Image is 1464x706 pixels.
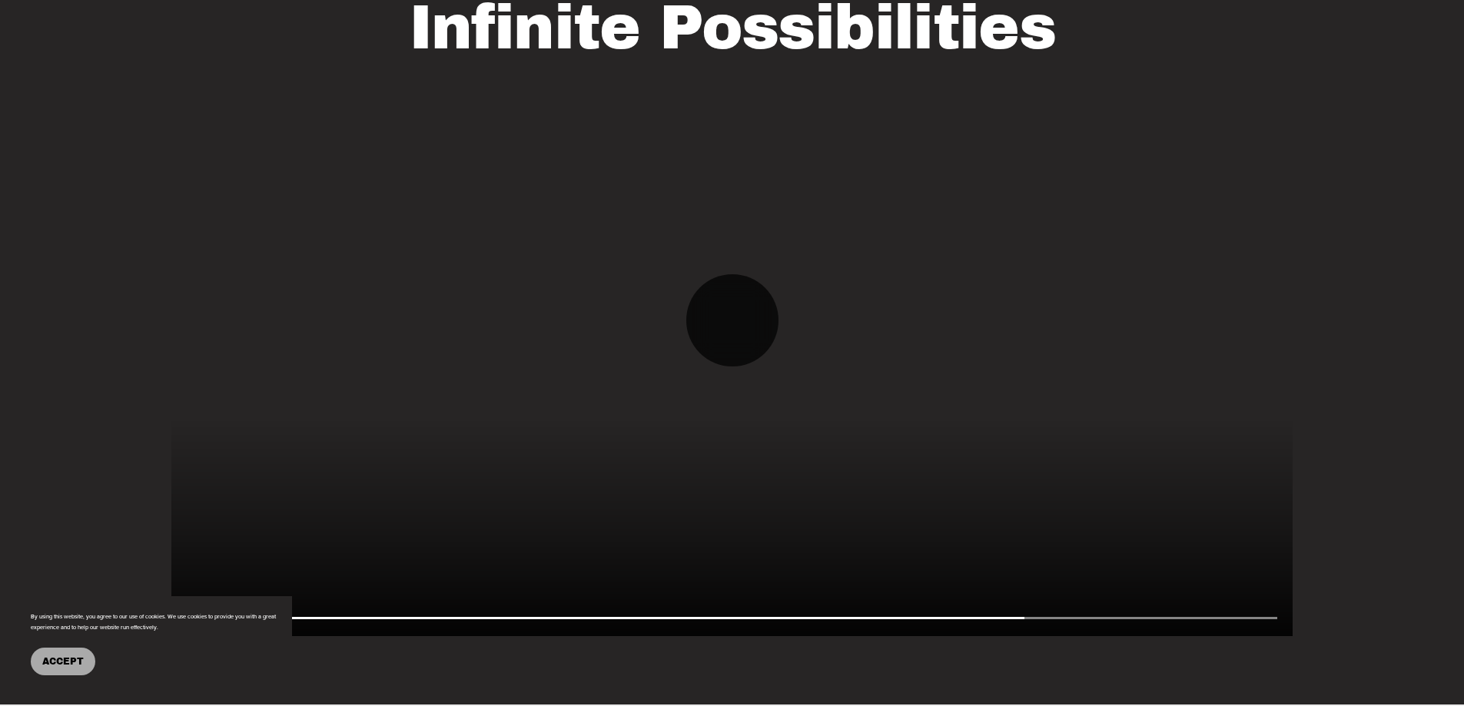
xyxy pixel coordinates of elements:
[31,648,95,675] button: Accept
[686,274,778,366] button: Pause
[31,612,277,632] p: By using this website, you agree to our use of cookies. We use cookies to provide you with a grea...
[42,656,84,667] span: Accept
[187,612,1277,623] input: Seek
[15,596,292,691] section: Cookie banner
